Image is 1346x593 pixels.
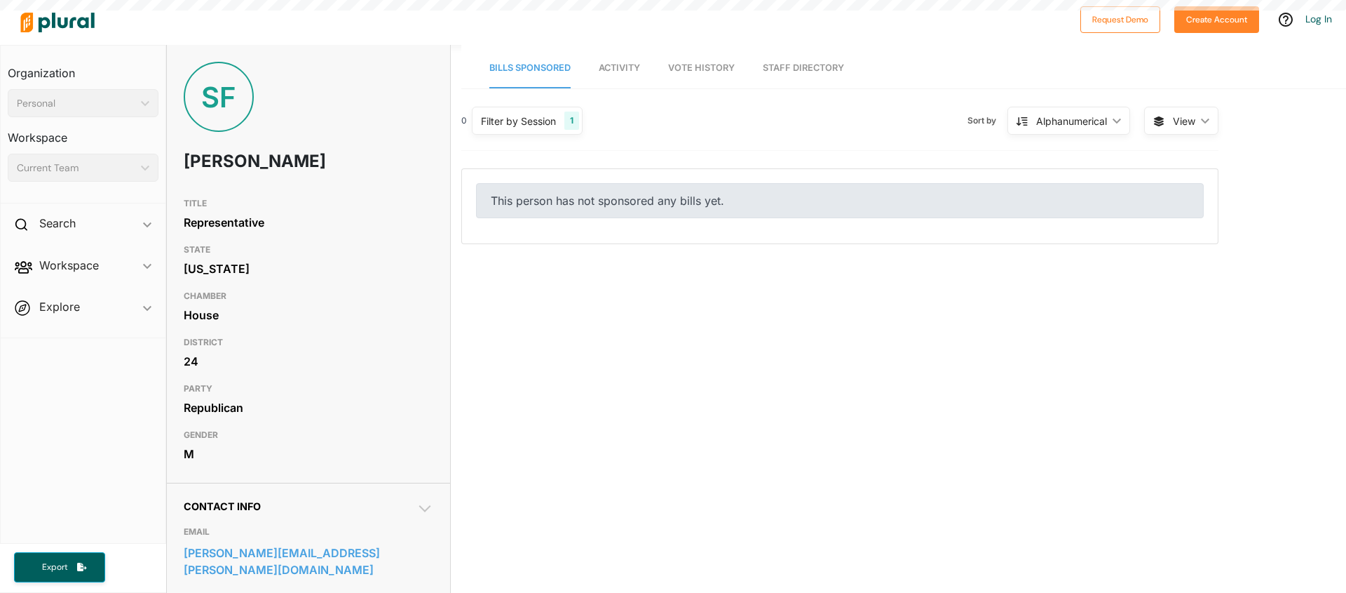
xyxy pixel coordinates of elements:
[184,305,433,326] div: House
[184,500,261,512] span: Contact Info
[1305,13,1332,25] a: Log In
[599,62,640,73] span: Activity
[184,380,433,397] h3: PARTY
[184,542,433,580] a: [PERSON_NAME][EMAIL_ADDRESS][PERSON_NAME][DOMAIN_NAME]
[489,48,571,88] a: Bills Sponsored
[8,53,158,84] h3: Organization
[564,112,579,130] div: 1
[39,215,76,231] h2: Search
[184,288,433,305] h3: CHAMBER
[17,96,135,111] div: Personal
[32,561,77,573] span: Export
[184,62,254,132] div: SF
[184,524,433,540] h3: EMAIL
[599,48,640,88] a: Activity
[184,140,333,182] h1: [PERSON_NAME]
[1036,114,1107,128] div: Alphanumerical
[668,62,735,73] span: Vote History
[668,48,735,88] a: Vote History
[1080,11,1160,26] a: Request Demo
[184,444,433,465] div: M
[8,117,158,148] h3: Workspace
[184,195,433,212] h3: TITLE
[184,241,433,258] h3: STATE
[17,161,135,175] div: Current Team
[1174,6,1259,33] button: Create Account
[1080,6,1160,33] button: Request Demo
[763,48,844,88] a: Staff Directory
[481,114,556,128] div: Filter by Session
[184,212,433,233] div: Representative
[184,427,433,444] h3: GENDER
[184,258,433,279] div: [US_STATE]
[476,183,1204,218] div: This person has not sponsored any bills yet.
[1174,11,1259,26] a: Create Account
[184,334,433,351] h3: DISTRICT
[967,114,1007,127] span: Sort by
[14,552,105,582] button: Export
[461,114,467,127] div: 0
[1173,114,1195,128] span: View
[184,351,433,372] div: 24
[489,62,571,73] span: Bills Sponsored
[184,397,433,418] div: Republican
